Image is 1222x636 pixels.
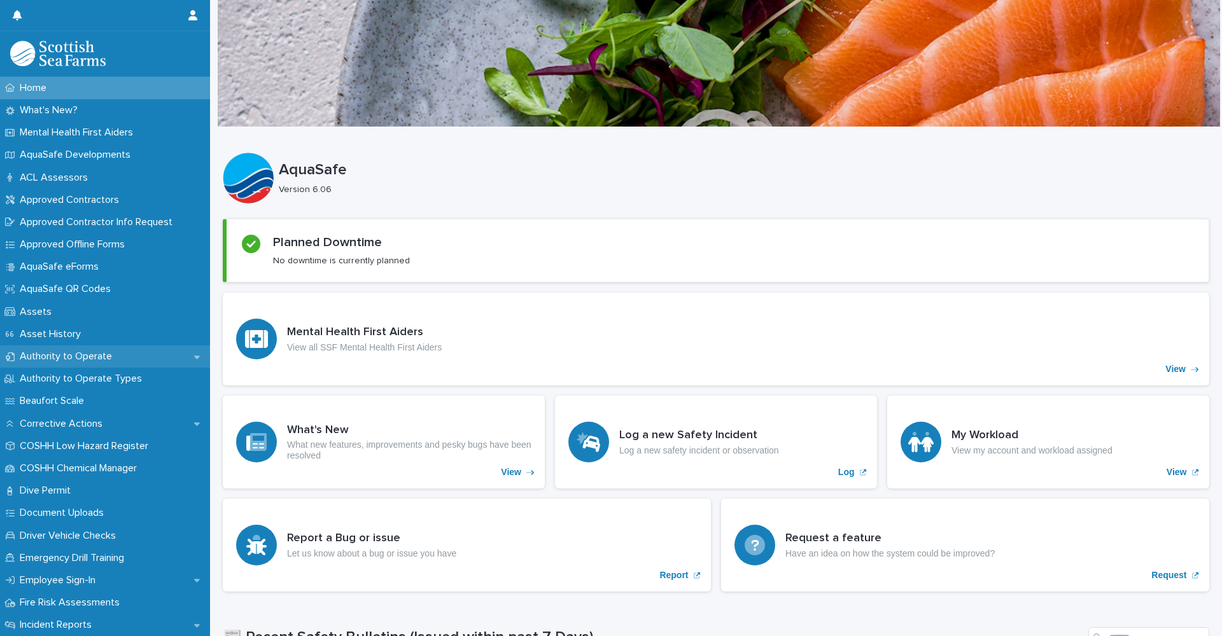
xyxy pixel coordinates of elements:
[15,127,143,139] p: Mental Health First Aiders
[273,255,410,266] p: No downtime is currently planned
[838,467,855,478] p: Log
[15,418,113,430] p: Corrective Actions
[15,574,106,586] p: Employee Sign-In
[721,499,1209,591] a: Request
[15,373,152,385] p: Authority to Operate Types
[15,619,102,631] p: Incident Reports
[15,350,122,363] p: Authority to Operate
[10,41,106,66] img: bPIBxiqnSb2ggTQWdOVV
[15,462,147,474] p: COSHH Chemical Manager
[15,82,57,94] p: Home
[15,238,135,251] p: Approved Offline Forms
[15,395,94,407] p: Beaufort Scale
[619,445,779,456] p: Log a new safety incident or observation
[279,161,1204,179] p: AquaSafe
[223,499,711,591] a: Report
[1167,467,1187,478] p: View
[15,306,62,318] p: Assets
[223,396,545,488] a: View
[15,194,129,206] p: Approved Contractors
[287,342,442,353] p: View all SSF Mental Health First Aiders
[287,548,456,559] p: Let us know about a bug or issue you have
[887,396,1209,488] a: View
[555,396,877,488] a: Log
[952,429,1113,443] h3: My Workload
[15,552,134,564] p: Emergency Drill Training
[619,429,779,443] h3: Log a new Safety Incident
[15,283,121,295] p: AquaSafe QR Codes
[15,216,183,228] p: Approved Contractor Info Request
[287,439,531,461] p: What new features, improvements and pesky bugs have been resolved
[952,445,1113,456] p: View my account and workload assigned
[273,235,382,250] h2: Planned Downtime
[15,149,141,161] p: AquaSafe Developments
[279,184,1199,195] p: Version 6.06
[785,548,995,559] p: Have an idea on how the system could be improved?
[15,172,98,184] p: ACL Assessors
[15,440,158,452] p: COSHH Low Hazard Register
[501,467,521,478] p: View
[659,570,688,581] p: Report
[785,532,995,546] h3: Request a feature
[15,261,109,273] p: AquaSafe eForms
[287,532,456,546] h3: Report a Bug or issue
[15,104,88,116] p: What's New?
[287,326,442,340] h3: Mental Health First Aiders
[15,328,91,340] p: Asset History
[223,293,1209,385] a: View
[15,530,126,542] p: Driver Vehicle Checks
[1165,364,1186,375] p: View
[15,485,81,497] p: Dive Permit
[1151,570,1186,581] p: Request
[287,424,531,438] h3: What's New
[15,507,114,519] p: Document Uploads
[15,597,130,609] p: Fire Risk Assessments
